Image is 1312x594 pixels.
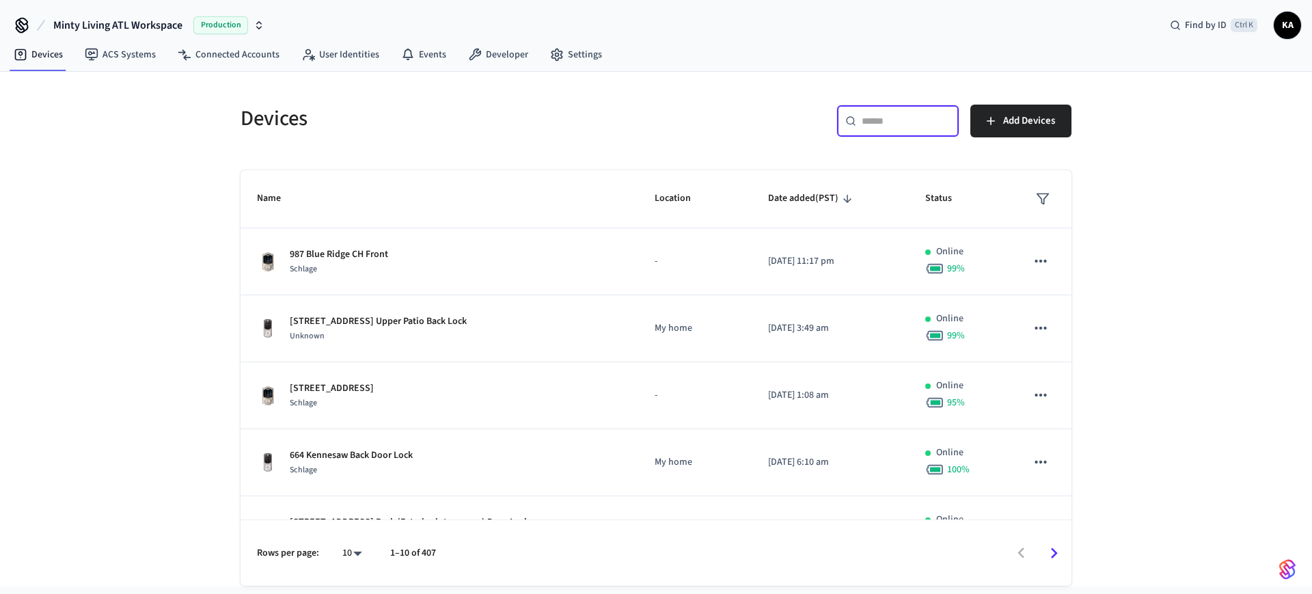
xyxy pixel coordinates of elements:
span: Minty Living ATL Workspace [53,17,182,33]
p: - [655,388,735,403]
p: 987 Blue Ridge CH Front [290,247,388,262]
span: Name [257,188,299,209]
img: Yale Assure Touchscreen Wifi Smart Lock, Satin Nickel, Front [257,519,279,541]
p: [DATE] 3:49 am [768,321,893,336]
a: Events [390,42,457,67]
span: Schlage [290,263,317,275]
span: Add Devices [1003,112,1055,130]
span: 100 % [947,463,970,476]
span: Location [655,188,709,209]
p: [DATE] 6:10 am [768,455,893,470]
div: Find by IDCtrl K [1159,13,1268,38]
img: Schlage Sense Smart Deadbolt with Camelot Trim, Front [257,251,279,273]
span: 95 % [947,396,965,409]
a: Connected Accounts [167,42,290,67]
span: Unknown [290,330,325,342]
a: Settings [539,42,613,67]
span: KA [1275,13,1300,38]
p: [STREET_ADDRESS] [290,381,374,396]
p: 664 Kennesaw Back Door Lock [290,448,413,463]
span: 99 % [947,329,965,342]
span: Date added(PST) [768,188,856,209]
p: 1–10 of 407 [390,546,436,561]
p: - [655,254,735,269]
p: [DATE] 1:08 am [768,388,893,403]
p: [STREET_ADDRESS] Upper Patio Back Lock [290,314,467,329]
button: Go to next page [1038,537,1070,569]
a: Devices [3,42,74,67]
a: User Identities [290,42,390,67]
p: Online [936,513,963,527]
p: Online [936,245,963,259]
img: Schlage Sense Smart Deadbolt with Camelot Trim, Front [257,385,279,407]
p: My home [655,455,735,470]
p: Online [936,379,963,393]
p: Rows per page: [257,546,319,561]
a: ACS Systems [74,42,167,67]
p: Online [936,446,963,460]
div: 10 [336,543,368,563]
span: 99 % [947,262,965,275]
span: Ctrl K [1231,18,1257,32]
p: My home [655,321,735,336]
span: Find by ID [1185,18,1227,32]
h5: Devices [241,105,648,133]
p: [DATE] 11:17 pm [768,254,893,269]
a: Developer [457,42,539,67]
span: Production [193,16,248,34]
button: Add Devices [970,105,1071,137]
img: Yale Assure Touchscreen Wifi Smart Lock, Satin Nickel, Front [257,452,279,474]
span: Schlage [290,464,317,476]
span: Schlage [290,397,317,409]
p: Online [936,312,963,326]
span: Status [925,188,970,209]
button: KA [1274,12,1301,39]
img: SeamLogoGradient.69752ec5.svg [1279,558,1296,580]
img: Yale Assure Touchscreen Wifi Smart Lock, Satin Nickel, Front [257,318,279,340]
p: [STREET_ADDRESS] Back (Exterior into garage) Door Lock [290,515,529,530]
